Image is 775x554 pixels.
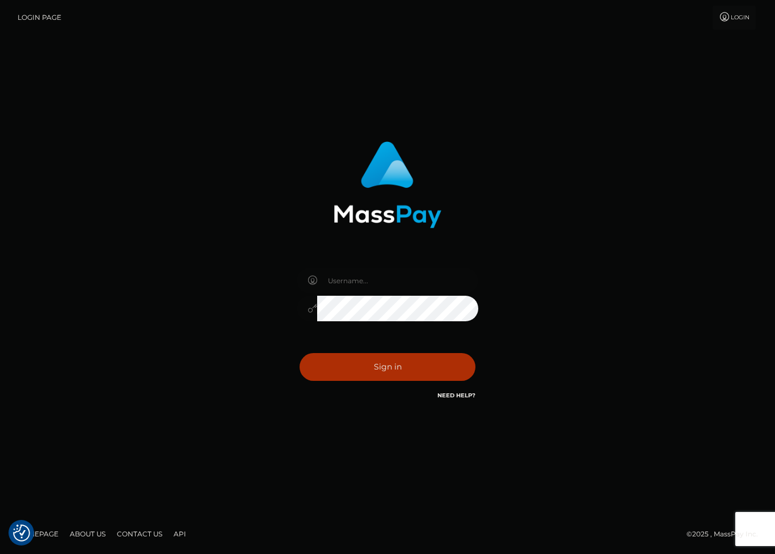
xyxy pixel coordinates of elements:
[12,525,63,543] a: Homepage
[317,268,478,293] input: Username...
[437,392,475,399] a: Need Help?
[300,353,475,381] button: Sign in
[13,524,30,542] img: Revisit consent button
[112,525,167,543] a: Contact Us
[713,6,756,30] a: Login
[18,6,61,30] a: Login Page
[169,525,191,543] a: API
[65,525,110,543] a: About Us
[13,524,30,542] button: Consent Preferences
[334,141,441,228] img: MassPay Login
[686,528,766,540] div: © 2025 , MassPay Inc.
